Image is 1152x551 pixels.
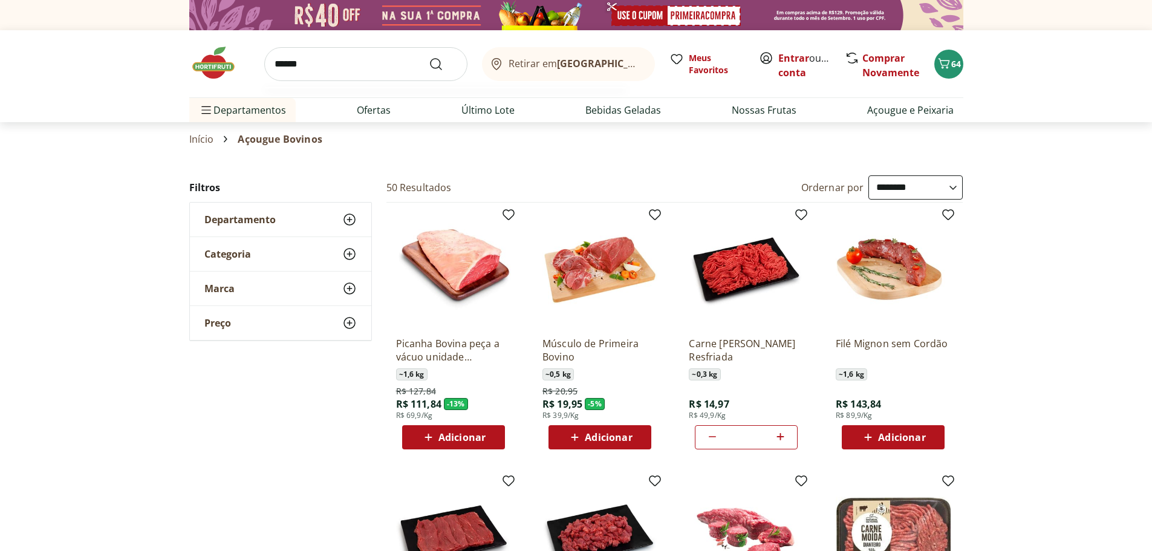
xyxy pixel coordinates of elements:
[429,57,458,71] button: Submit Search
[878,432,925,442] span: Adicionar
[396,212,511,327] img: Picanha Bovina peça a vácuo unidade aproximadamente 1,6kg
[836,368,867,380] span: ~ 1,6 kg
[867,103,954,117] a: Açougue e Peixaria
[778,51,845,79] a: Criar conta
[669,52,744,76] a: Meus Favoritos
[778,51,809,65] a: Entrar
[396,397,441,411] span: R$ 111,84
[199,96,286,125] span: Departamentos
[842,425,945,449] button: Adicionar
[542,368,574,380] span: ~ 0,5 kg
[836,337,951,364] a: Filé Mignon sem Cordão
[204,282,235,295] span: Marca
[557,57,761,70] b: [GEOGRAPHIC_DATA]/[GEOGRAPHIC_DATA]
[951,58,961,70] span: 64
[444,398,468,410] span: - 13 %
[189,175,372,200] h2: Filtros
[542,397,582,411] span: R$ 19,95
[396,385,436,397] span: R$ 127,84
[509,58,642,69] span: Retirar em
[357,103,391,117] a: Ofertas
[548,425,651,449] button: Adicionar
[689,337,804,364] a: Carne [PERSON_NAME] Resfriada
[542,337,657,364] a: Músculo de Primeira Bovino
[190,203,371,236] button: Departamento
[689,397,729,411] span: R$ 14,97
[778,51,832,80] span: ou
[542,411,579,420] span: R$ 39,9/Kg
[396,411,433,420] span: R$ 69,9/Kg
[199,96,213,125] button: Menu
[689,411,726,420] span: R$ 49,9/Kg
[438,432,486,442] span: Adicionar
[689,368,720,380] span: ~ 0,3 kg
[190,237,371,271] button: Categoria
[585,432,632,442] span: Adicionar
[542,385,578,397] span: R$ 20,95
[836,411,873,420] span: R$ 89,9/Kg
[836,397,881,411] span: R$ 143,84
[189,45,250,81] img: Hortifruti
[264,47,467,81] input: search
[461,103,515,117] a: Último Lote
[801,181,864,194] label: Ordernar por
[482,47,655,81] button: Retirar em[GEOGRAPHIC_DATA]/[GEOGRAPHIC_DATA]
[934,50,963,79] button: Carrinho
[396,337,511,364] a: Picanha Bovina peça a vácuo unidade aproximadamente 1,6kg
[204,214,276,226] span: Departamento
[585,103,661,117] a: Bebidas Geladas
[238,134,322,145] span: Açougue Bovinos
[836,212,951,327] img: Filé Mignon sem Cordão
[396,368,428,380] span: ~ 1,6 kg
[204,317,231,329] span: Preço
[689,212,804,327] img: Carne Moída Bovina Resfriada
[402,425,505,449] button: Adicionar
[190,306,371,340] button: Preço
[732,103,796,117] a: Nossas Frutas
[542,212,657,327] img: Músculo de Primeira Bovino
[862,51,919,79] a: Comprar Novamente
[386,181,452,194] h2: 50 Resultados
[204,248,251,260] span: Categoria
[189,134,214,145] a: Início
[190,272,371,305] button: Marca
[585,398,605,410] span: - 5 %
[689,52,744,76] span: Meus Favoritos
